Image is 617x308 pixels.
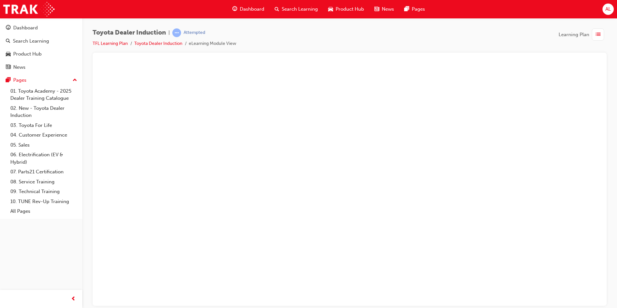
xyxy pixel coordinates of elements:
div: Product Hub [13,50,42,58]
span: Search Learning [282,5,318,13]
span: AL [605,5,611,13]
li: eLearning Module View [189,40,236,47]
span: search-icon [275,5,279,13]
a: 04. Customer Experience [8,130,80,140]
a: pages-iconPages [399,3,430,16]
span: | [168,29,170,36]
a: 01. Toyota Academy - 2025 Dealer Training Catalogue [8,86,80,103]
a: All Pages [8,206,80,216]
span: news-icon [374,5,379,13]
span: Learning Plan [559,31,589,38]
span: news-icon [6,65,11,70]
span: pages-icon [404,5,409,13]
div: Attempted [184,30,205,36]
a: news-iconNews [369,3,399,16]
span: Toyota Dealer Induction [93,29,166,36]
button: Pages [3,74,80,86]
button: Learning Plan [559,28,607,41]
span: car-icon [328,5,333,13]
span: guage-icon [232,5,237,13]
a: 07. Parts21 Certification [8,167,80,177]
a: Toyota Dealer Induction [134,41,182,46]
span: up-icon [73,76,77,85]
span: pages-icon [6,77,11,83]
a: 02. New - Toyota Dealer Induction [8,103,80,120]
a: 09. Technical Training [8,187,80,197]
a: 05. Sales [8,140,80,150]
div: News [13,64,25,71]
span: search-icon [6,38,10,44]
div: Pages [13,77,26,84]
span: News [382,5,394,13]
div: Dashboard [13,24,38,32]
img: Trak [3,2,55,16]
span: guage-icon [6,25,11,31]
a: 08. Service Training [8,177,80,187]
div: Search Learning [13,37,49,45]
a: News [3,61,80,73]
a: Product Hub [3,48,80,60]
a: guage-iconDashboard [227,3,269,16]
a: search-iconSearch Learning [269,3,323,16]
a: 10. TUNE Rev-Up Training [8,197,80,207]
span: Product Hub [336,5,364,13]
span: prev-icon [71,295,76,303]
span: list-icon [596,31,601,39]
a: Dashboard [3,22,80,34]
button: AL [602,4,614,15]
a: Search Learning [3,35,80,47]
a: 03. Toyota For Life [8,120,80,130]
span: learningRecordVerb_ATTEMPT-icon [172,28,181,37]
button: DashboardSearch LearningProduct HubNews [3,21,80,74]
a: car-iconProduct Hub [323,3,369,16]
span: Dashboard [240,5,264,13]
span: car-icon [6,51,11,57]
a: TFL Learning Plan [93,41,128,46]
span: Pages [412,5,425,13]
a: 06. Electrification (EV & Hybrid) [8,150,80,167]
